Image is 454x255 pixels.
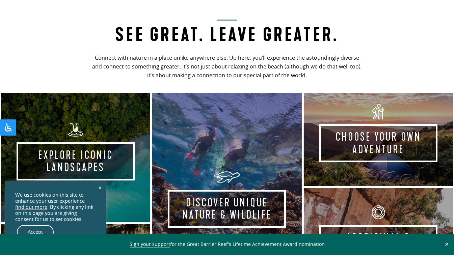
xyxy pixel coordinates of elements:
[4,123,12,132] svg: Open Accessibility Panel
[130,241,170,248] a: Sign your support
[443,241,451,247] button: Close
[15,192,96,222] div: We use cookies on this site to enhance your user experience . By clicking any link on this page y...
[95,180,105,195] a: x
[130,241,325,248] span: for the Great Barrier Reef’s Lifetime Achievement Award nomination
[17,225,54,239] a: Accept
[15,204,47,210] a: find out more
[90,54,364,80] p: Connect with nature in a place unlike anywhere else. Up here, you’ll experience the astoundingly ...
[90,20,364,46] h2: See Great. Leave Greater.
[303,92,454,187] a: Choose your own adventure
